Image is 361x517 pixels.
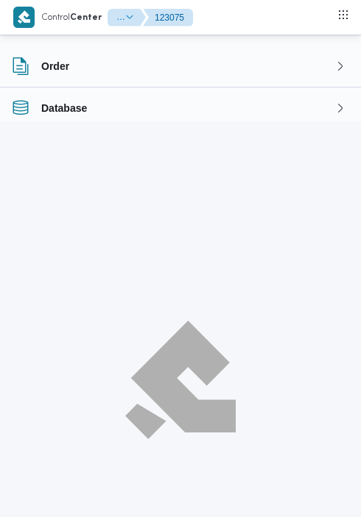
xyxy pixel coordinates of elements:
img: ILLA Logo [133,329,228,430]
h3: Order [41,57,69,75]
button: Database [12,99,349,117]
img: X8yXhbKr1z7QwAAAABJRU5ErkJggg== [13,7,35,28]
button: 123075 [143,9,193,26]
h3: Database [41,99,87,117]
button: Order [12,57,349,75]
button: Show collapsed breadcrumbs [116,12,134,22]
b: Center [70,13,102,22]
